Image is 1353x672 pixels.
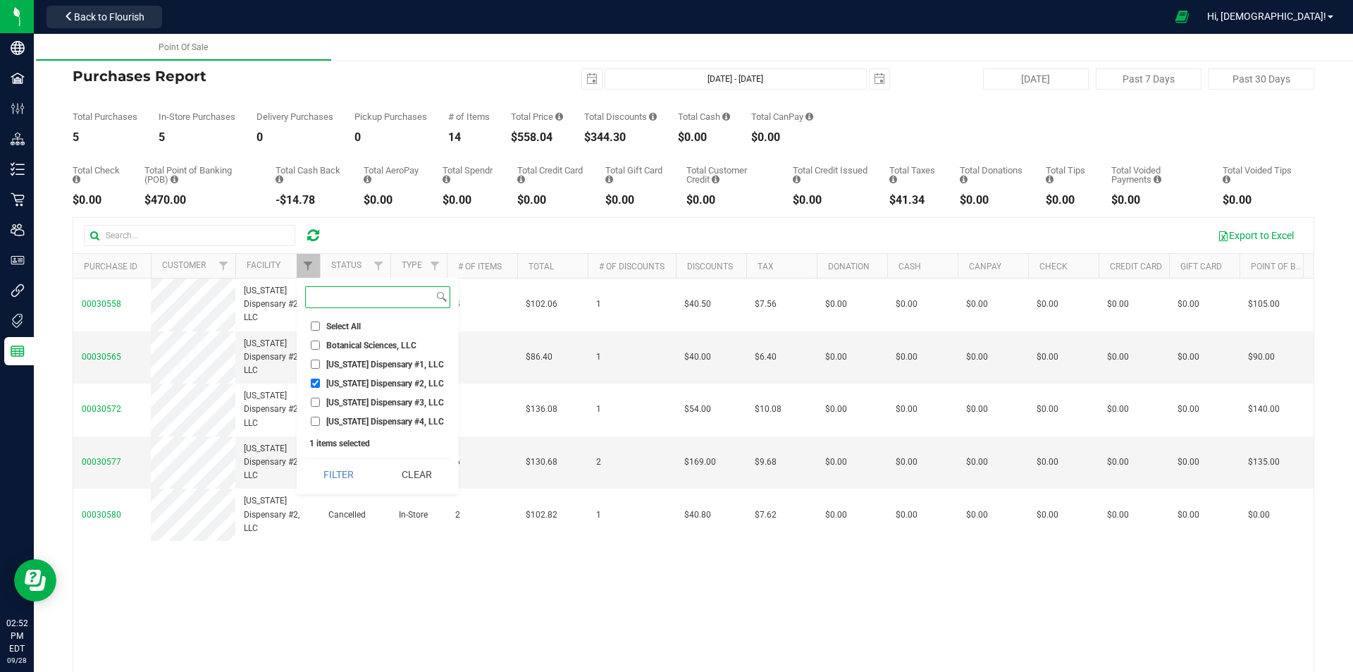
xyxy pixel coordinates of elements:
[755,508,777,522] span: $7.62
[257,132,333,143] div: 0
[526,403,557,416] span: $136.08
[11,71,25,85] inline-svg: Facilities
[966,350,988,364] span: $0.00
[1209,224,1303,248] button: Export to Excel
[11,102,25,116] inline-svg: Configuration
[684,298,711,311] span: $40.50
[896,508,918,522] span: $0.00
[825,508,847,522] span: $0.00
[1178,298,1199,311] span: $0.00
[966,403,988,416] span: $0.00
[1178,403,1199,416] span: $0.00
[162,260,206,270] a: Customer
[870,69,889,89] span: select
[309,439,446,448] div: 1 items selected
[306,287,433,307] input: Search
[1107,298,1129,311] span: $0.00
[584,112,657,121] div: Total Discounts
[1154,175,1161,184] i: Sum of all voided payment transaction amounts, excluding tips and transaction fees, for all purch...
[596,350,601,364] span: 1
[326,417,444,426] span: [US_STATE] Dispensary #4, LLC
[526,508,557,522] span: $102.82
[276,195,342,206] div: -$14.78
[529,262,554,271] a: Total
[898,262,921,271] a: Cash
[1037,456,1058,469] span: $0.00
[969,262,1001,271] a: CanPay
[73,68,486,84] h4: Purchases Report
[511,112,563,121] div: Total Price
[1223,175,1230,184] i: Sum of all tip amounts from voided payment transactions for all purchases in the date range.
[455,508,460,522] span: 2
[11,162,25,176] inline-svg: Inventory
[354,132,427,143] div: 0
[82,299,121,309] span: 00030558
[684,350,711,364] span: $40.00
[244,389,311,430] span: [US_STATE] Dispensary #2, LLC
[1039,262,1068,271] a: Check
[82,404,121,414] span: 00030572
[1111,195,1201,206] div: $0.00
[159,132,235,143] div: 5
[1207,11,1326,22] span: Hi, [DEMOGRAPHIC_DATA]!
[605,195,665,206] div: $0.00
[825,298,847,311] span: $0.00
[596,456,601,469] span: 2
[889,175,897,184] i: Sum of the total taxes for all purchases in the date range.
[896,456,918,469] span: $0.00
[1209,68,1314,90] button: Past 30 Days
[11,344,25,358] inline-svg: Reports
[11,193,25,207] inline-svg: Retail
[1223,166,1293,184] div: Total Voided Tips
[712,175,719,184] i: Sum of the successful, non-voided payments using account credit for all purchases in the date range.
[14,559,56,601] iframe: Resource center
[367,254,390,278] a: Filter
[684,403,711,416] span: $54.00
[1037,403,1058,416] span: $0.00
[212,254,235,278] a: Filter
[326,360,444,369] span: [US_STATE] Dispensary #1, LLC
[755,403,781,416] span: $10.08
[793,175,801,184] i: Sum of all account credit issued for all refunds from returned purchases in the date range.
[596,403,601,416] span: 1
[11,223,25,237] inline-svg: Users
[983,68,1089,90] button: [DATE]
[247,260,280,270] a: Facility
[1248,350,1275,364] span: $90.00
[1248,508,1270,522] span: $0.00
[11,132,25,146] inline-svg: Distribution
[960,175,968,184] i: Sum of all round-up-to-next-dollar total price adjustments for all purchases in the date range.
[755,456,777,469] span: $9.68
[326,341,416,350] span: Botanical Sciences, LLC
[828,262,870,271] a: Donation
[582,69,602,89] span: select
[758,262,774,271] a: Tax
[364,175,371,184] i: Sum of the successful, non-voided AeroPay payment transactions for all purchases in the date range.
[722,112,730,121] i: Sum of the successful, non-voided cash payment transactions for all purchases in the date range. ...
[1251,262,1351,271] a: Point of Banking (POB)
[311,322,320,331] input: Select All
[584,132,657,143] div: $344.30
[960,195,1025,206] div: $0.00
[966,298,988,311] span: $0.00
[1037,350,1058,364] span: $0.00
[526,350,552,364] span: $86.40
[443,166,496,184] div: Total Spendr
[6,655,27,666] p: 09/28
[896,298,918,311] span: $0.00
[755,298,777,311] span: $7.56
[11,283,25,298] inline-svg: Integrations
[354,112,427,121] div: Pickup Purchases
[73,175,80,184] i: Sum of the successful, non-voided check payment transactions for all purchases in the date range.
[326,379,444,388] span: [US_STATE] Dispensary #2, LLC
[1046,166,1089,184] div: Total Tips
[1107,508,1129,522] span: $0.00
[159,112,235,121] div: In-Store Purchases
[11,41,25,55] inline-svg: Company
[599,262,665,271] a: # of Discounts
[74,11,144,23] span: Back to Flourish
[751,112,813,121] div: Total CanPay
[82,510,121,520] span: 00030580
[383,459,450,490] button: Clear
[605,166,665,184] div: Total Gift Card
